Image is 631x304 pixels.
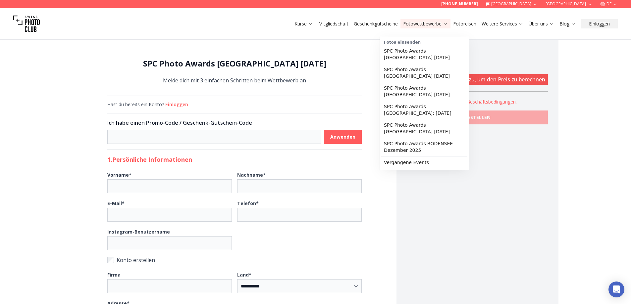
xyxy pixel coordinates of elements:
input: Firma [107,279,232,293]
div: Hast du bereits ein Konto? [107,101,362,108]
a: [PHONE_NUMBER] [441,1,478,7]
a: Fotoreisen [453,21,476,27]
a: SPC Photo Awards [GEOGRAPHIC_DATA] [DATE] [381,119,467,138]
button: Weitere Services [479,19,526,28]
div: Open Intercom Messenger [608,282,624,297]
a: SPC Photo Awards [GEOGRAPHIC_DATA]: [DATE] [381,101,467,119]
button: Blog [557,19,578,28]
label: Konto erstellen [107,255,362,265]
a: Blog [559,21,576,27]
button: Kurse [292,19,316,28]
h1: SPC Photo Awards [GEOGRAPHIC_DATA] [DATE] [107,58,362,69]
b: Land * [237,272,251,278]
a: Mitgliedschaft [318,21,348,27]
button: Einloggen [581,19,618,28]
b: Anwenden [330,134,355,140]
h4: Bestellübersicht [407,61,548,69]
button: Fotoreisen [450,19,479,28]
button: Mitgliedschaft [316,19,351,28]
a: SPC Photo Awards [GEOGRAPHIC_DATA] [DATE] [381,64,467,82]
a: Weitere Services [482,21,523,27]
select: Land* [237,279,362,293]
input: E-Mail* [107,208,232,222]
input: Vorname* [107,179,232,193]
b: Telefon * [237,200,259,206]
img: Swiss photo club [13,11,40,37]
div: Melde dich mit 3 einfachen Schritten beim Wettbewerb an [107,58,362,85]
input: Konto erstellen [107,257,114,263]
input: Nachname* [237,179,362,193]
button: Fotowettbewerbe [400,19,450,28]
b: BESTELLEN [465,114,491,121]
a: SPC Photo Awards [GEOGRAPHIC_DATA] [DATE] [381,45,467,64]
a: SPC Photo Awards [GEOGRAPHIC_DATA] [DATE] [381,82,467,101]
button: BESTELLEN [407,110,548,124]
b: Instagram-Benutzername [107,229,170,235]
a: Über uns [529,21,554,27]
h2: 1. Persönliche Informationen [107,155,362,164]
b: Vorname * [107,172,131,178]
div: Fotos einsenden [381,38,467,45]
h3: Ich habe einen Promo-Code / Geschenk-Gutschein-Code [107,119,362,127]
button: Anwenden [324,130,362,144]
button: Geschenkgutscheine [351,19,400,28]
b: Nachname * [237,172,266,178]
a: Geschenkgutscheine [354,21,398,27]
button: Über uns [526,19,557,28]
a: Vergangene Events [381,156,467,168]
button: Accept termsGelesen und akzeptiert [467,99,517,105]
a: Fotowettbewerbe [403,21,448,27]
button: Einloggen [165,101,188,108]
a: Kurse [294,21,313,27]
a: SPC Photo Awards BODENSEE Dezember 2025 [381,138,467,156]
b: E-Mail * [107,200,125,206]
b: Firma [107,272,121,278]
input: Instagram-Benutzername [107,236,232,250]
p: Fügen Sie Fotos hinzu, um den Preis zu berechnen [407,74,548,85]
input: Telefon* [237,208,362,222]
